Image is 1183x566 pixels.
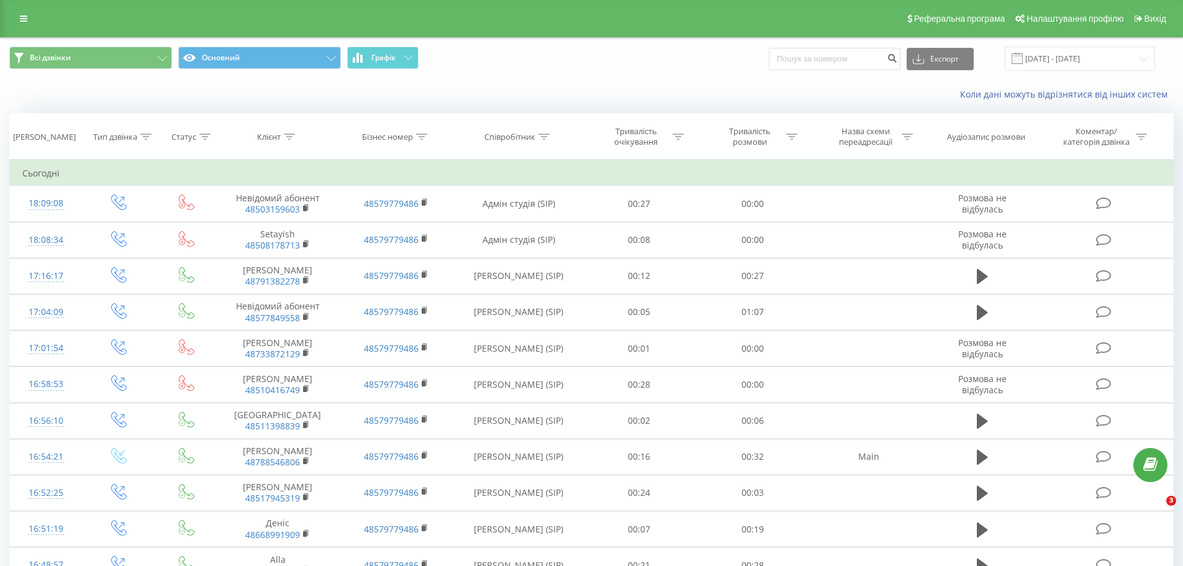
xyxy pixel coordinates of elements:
td: 00:00 [696,367,810,403]
td: 00:24 [582,475,696,511]
a: 48579779486 [364,378,419,390]
td: 00:03 [696,475,810,511]
a: 48579779486 [364,342,419,354]
td: 00:19 [696,511,810,547]
td: Невідомий абонент [219,294,337,330]
div: Тривалість очікування [603,126,669,147]
a: 48577849558 [245,312,300,324]
button: Основний [178,47,341,69]
td: Main [809,439,927,475]
div: 18:09:08 [22,191,70,216]
div: 16:51:19 [22,517,70,541]
input: Пошук за номером [769,48,900,70]
td: Невідомий абонент [219,186,337,222]
td: 00:27 [696,258,810,294]
div: 16:58:53 [22,372,70,396]
div: 17:01:54 [22,336,70,360]
td: [GEOGRAPHIC_DATA] [219,403,337,439]
a: 48579779486 [364,234,419,245]
div: Аудіозапис розмови [947,132,1025,142]
a: 48510416749 [245,384,300,396]
a: 48668991909 [245,529,300,541]
div: Клієнт [257,132,281,142]
td: Адмін студія (SIP) [455,186,582,222]
div: Назва схеми переадресації [832,126,899,147]
td: 00:00 [696,186,810,222]
a: 48511398839 [245,420,300,432]
iframe: Intercom live chat [1141,496,1171,526]
td: [PERSON_NAME] (SIP) [455,403,582,439]
td: 00:12 [582,258,696,294]
div: Тривалість розмови [717,126,783,147]
div: [PERSON_NAME] [13,132,76,142]
td: 00:01 [582,331,696,367]
td: [PERSON_NAME] (SIP) [455,294,582,330]
div: Коментар/категорія дзвінка [1060,126,1133,147]
div: 18:08:34 [22,228,70,252]
a: 48579779486 [364,198,419,209]
td: 00:32 [696,439,810,475]
span: Графік [371,53,396,62]
td: 00:07 [582,511,696,547]
td: Адмін студія (SIP) [455,222,582,258]
td: [PERSON_NAME] [219,367,337,403]
td: 00:06 [696,403,810,439]
td: [PERSON_NAME] [219,331,337,367]
td: Setayish [219,222,337,258]
div: Співробітник [484,132,535,142]
td: 00:00 [696,222,810,258]
td: [PERSON_NAME] (SIP) [455,475,582,511]
a: 48733872129 [245,348,300,360]
td: 00:05 [582,294,696,330]
div: 16:52:25 [22,481,70,505]
td: [PERSON_NAME] (SIP) [455,258,582,294]
div: 16:54:21 [22,445,70,469]
div: 17:16:17 [22,264,70,288]
div: Бізнес номер [362,132,413,142]
a: 48579779486 [364,486,419,498]
td: 01:07 [696,294,810,330]
a: 48517945319 [245,492,300,504]
td: 00:28 [582,367,696,403]
a: 48579779486 [364,450,419,462]
td: 00:16 [582,439,696,475]
td: Деніс [219,511,337,547]
div: 17:04:09 [22,300,70,324]
a: 48579779486 [364,306,419,317]
span: Вихід [1144,14,1166,24]
a: 48508178713 [245,239,300,251]
td: 00:08 [582,222,696,258]
a: 48579779486 [364,414,419,426]
span: Налаштування профілю [1027,14,1123,24]
span: 3 [1166,496,1176,506]
div: Тип дзвінка [93,132,137,142]
td: Сьогодні [10,161,1174,186]
td: 00:27 [582,186,696,222]
td: 00:02 [582,403,696,439]
td: [PERSON_NAME] (SIP) [455,331,582,367]
td: [PERSON_NAME] (SIP) [455,511,582,547]
td: [PERSON_NAME] [219,475,337,511]
span: Розмова не відбулась [958,337,1007,360]
td: [PERSON_NAME] (SIP) [455,367,582,403]
a: 48579779486 [364,523,419,535]
td: 00:00 [696,331,810,367]
a: 48788546806 [245,456,300,468]
a: 48503159603 [245,203,300,215]
button: Всі дзвінки [9,47,172,69]
a: 48579779486 [364,270,419,281]
td: [PERSON_NAME] [219,258,337,294]
span: Розмова не відбулась [958,228,1007,251]
span: Всі дзвінки [30,53,71,63]
a: Коли дані можуть відрізнятися вiд інших систем [960,88,1174,100]
div: Статус [171,132,196,142]
span: Розмова не відбулась [958,373,1007,396]
a: 48791382278 [245,275,300,287]
button: Експорт [907,48,974,70]
span: Реферальна програма [914,14,1005,24]
span: Розмова не відбулась [958,192,1007,215]
td: [PERSON_NAME] (SIP) [455,439,582,475]
td: [PERSON_NAME] [219,439,337,475]
div: 16:56:10 [22,409,70,433]
button: Графік [347,47,419,69]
